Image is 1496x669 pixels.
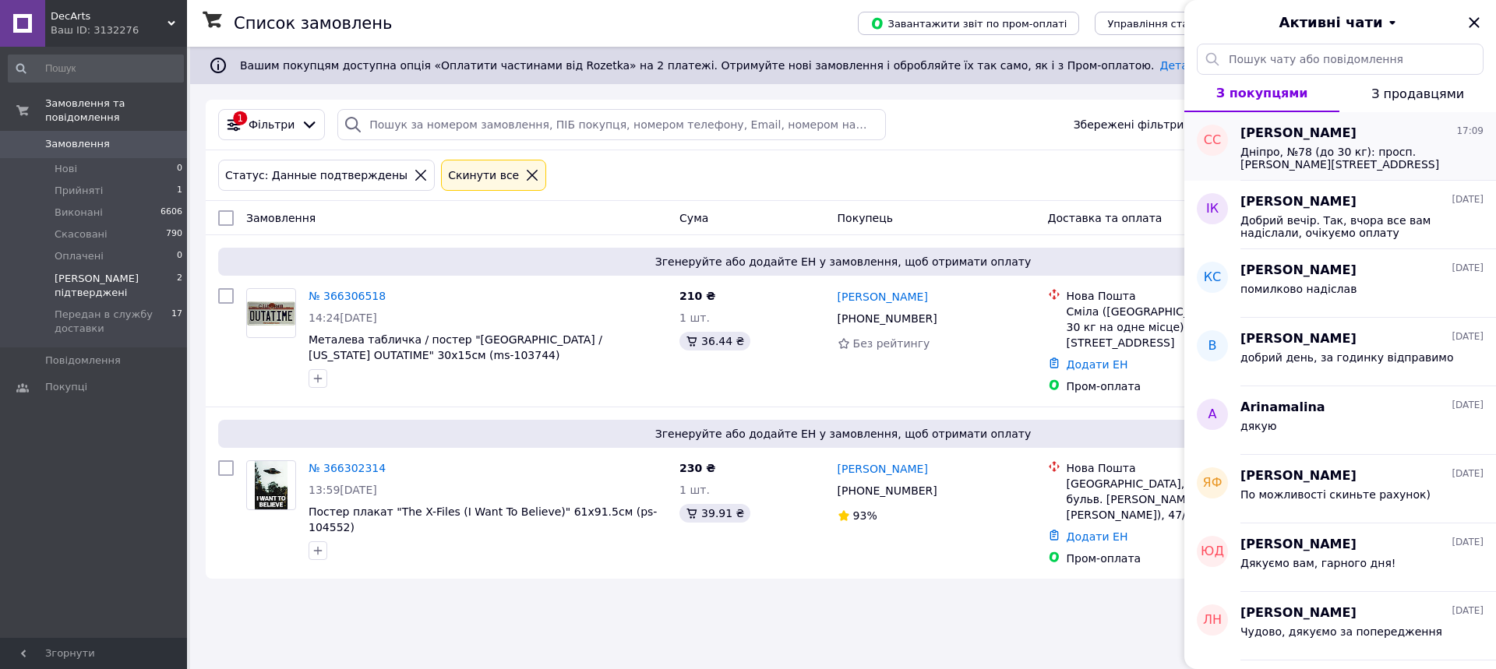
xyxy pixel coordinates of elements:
[838,289,928,305] a: [PERSON_NAME]
[247,301,295,326] img: Фото товару
[1197,44,1484,75] input: Пошук чату або повідомлення
[1107,18,1226,30] span: Управління статусами
[1240,420,1277,432] span: дякую
[234,14,392,33] h1: Список замовлень
[337,109,886,140] input: Пошук за номером замовлення, ПІБ покупця, номером телефону, Email, номером накладної
[1204,269,1222,287] span: КС
[1240,604,1357,622] span: [PERSON_NAME]
[1160,59,1229,72] a: Детальніше
[838,461,928,477] a: [PERSON_NAME]
[1184,249,1496,318] button: КС[PERSON_NAME][DATE]помилково надіслав
[1067,530,1128,543] a: Додати ЕН
[255,461,288,509] img: Фото товару
[1204,132,1221,150] span: СС
[55,184,103,198] span: Прийняті
[1184,75,1339,112] button: З покупцями
[870,16,1067,30] span: Завантажити звіт по пром-оплаті
[177,162,182,176] span: 0
[1184,523,1496,592] button: ЮД[PERSON_NAME][DATE]Дякуємо вам, гарного дня!
[834,308,940,329] div: [PHONE_NUMBER]
[45,97,187,125] span: Замовлення та повідомлення
[8,55,184,83] input: Пошук
[1240,125,1357,143] span: [PERSON_NAME]
[55,227,108,241] span: Скасовані
[858,12,1079,35] button: Завантажити звіт по пром-оплаті
[679,462,715,474] span: 230 ₴
[1184,181,1496,249] button: ІК[PERSON_NAME][DATE]Добрий вечір. Так, вчора все вам надіслали, очікуємо оплату
[1452,604,1484,618] span: [DATE]
[1240,193,1357,211] span: [PERSON_NAME]
[1067,379,1288,394] div: Пром-оплата
[838,212,893,224] span: Покупець
[1184,318,1496,386] button: В[PERSON_NAME][DATE]добрий день, за годинку відправимо
[1067,304,1288,350] div: Сміла ([GEOGRAPHIC_DATA].), №6 (до 30 кг на одне місце): вул. [STREET_ADDRESS]
[679,212,708,224] span: Cума
[679,504,750,523] div: 39.91 ₴
[177,272,182,300] span: 2
[309,505,657,533] a: Постер плакат "The X-Files (I Want To Believe)" 61x91.5см (ps-104552)
[1240,557,1395,569] span: Дякуємо вам, гарного дня!
[1067,476,1288,523] div: [GEOGRAPHIC_DATA], №327 (до 30 кг): бульв. [PERSON_NAME] (ран. [PERSON_NAME]), 47/15
[1184,112,1496,181] button: СС[PERSON_NAME]17:09Дніпро, №78 (до 30 кг): просп. [PERSON_NAME][STREET_ADDRESS]
[1452,399,1484,412] span: [DATE]
[1074,117,1187,132] span: Збережені фільтри:
[1240,488,1431,501] span: По можливості скиньте рахунок)
[1465,13,1484,32] button: Закрити
[1208,406,1217,424] span: A
[161,206,182,220] span: 6606
[1184,386,1496,455] button: AArinamalina[DATE]дякую
[55,272,177,300] span: [PERSON_NAME] підтверджені
[1206,200,1219,218] span: ІК
[445,167,522,184] div: Cкинути все
[1228,12,1452,33] button: Активні чати
[309,484,377,496] span: 13:59[DATE]
[249,117,295,132] span: Фільтри
[1240,351,1453,364] span: добрий день, за годинку відправимо
[1203,611,1222,629] span: ЛН
[224,426,1462,442] span: Згенеруйте або додайте ЕН у замовлення, щоб отримати оплату
[1452,467,1484,481] span: [DATE]
[246,212,316,224] span: Замовлення
[171,308,182,336] span: 17
[834,480,940,502] div: [PHONE_NUMBER]
[45,137,110,151] span: Замовлення
[1240,283,1357,295] span: помилково надіслав
[1339,75,1496,112] button: З продавцями
[1240,146,1462,171] span: Дніпро, №78 (до 30 кг): просп. [PERSON_NAME][STREET_ADDRESS]
[853,337,930,350] span: Без рейтингу
[1240,262,1357,280] span: [PERSON_NAME]
[1216,86,1308,100] span: З покупцями
[1095,12,1239,35] button: Управління статусами
[51,9,168,23] span: DecArts
[1067,551,1288,566] div: Пром-оплата
[224,254,1462,269] span: Згенеруйте або додайте ЕН у замовлення, щоб отримати оплату
[177,184,182,198] span: 1
[309,333,602,361] a: Металева табличка / постер "[GEOGRAPHIC_DATA] / [US_STATE] OUTATIME" 30x15см (ms-103744)
[1240,536,1357,554] span: [PERSON_NAME]
[1371,86,1464,101] span: З продавцями
[177,249,182,263] span: 0
[55,308,171,336] span: Передан в службу доставки
[55,206,103,220] span: Виконані
[1240,467,1357,485] span: [PERSON_NAME]
[1048,212,1163,224] span: Доставка та оплата
[1452,262,1484,275] span: [DATE]
[51,23,187,37] div: Ваш ID: 3132276
[679,484,710,496] span: 1 шт.
[1452,536,1484,549] span: [DATE]
[679,290,715,302] span: 210 ₴
[309,462,386,474] a: № 366302314
[1452,330,1484,343] span: [DATE]
[246,288,296,338] a: Фото товару
[1203,474,1223,492] span: ЯФ
[309,312,377,324] span: 14:24[DATE]
[1456,125,1484,138] span: 17:09
[166,227,182,241] span: 790
[45,354,121,368] span: Повідомлення
[1279,12,1382,33] span: Активні чати
[1208,337,1217,355] span: В
[55,249,104,263] span: Оплачені
[55,162,77,176] span: Нові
